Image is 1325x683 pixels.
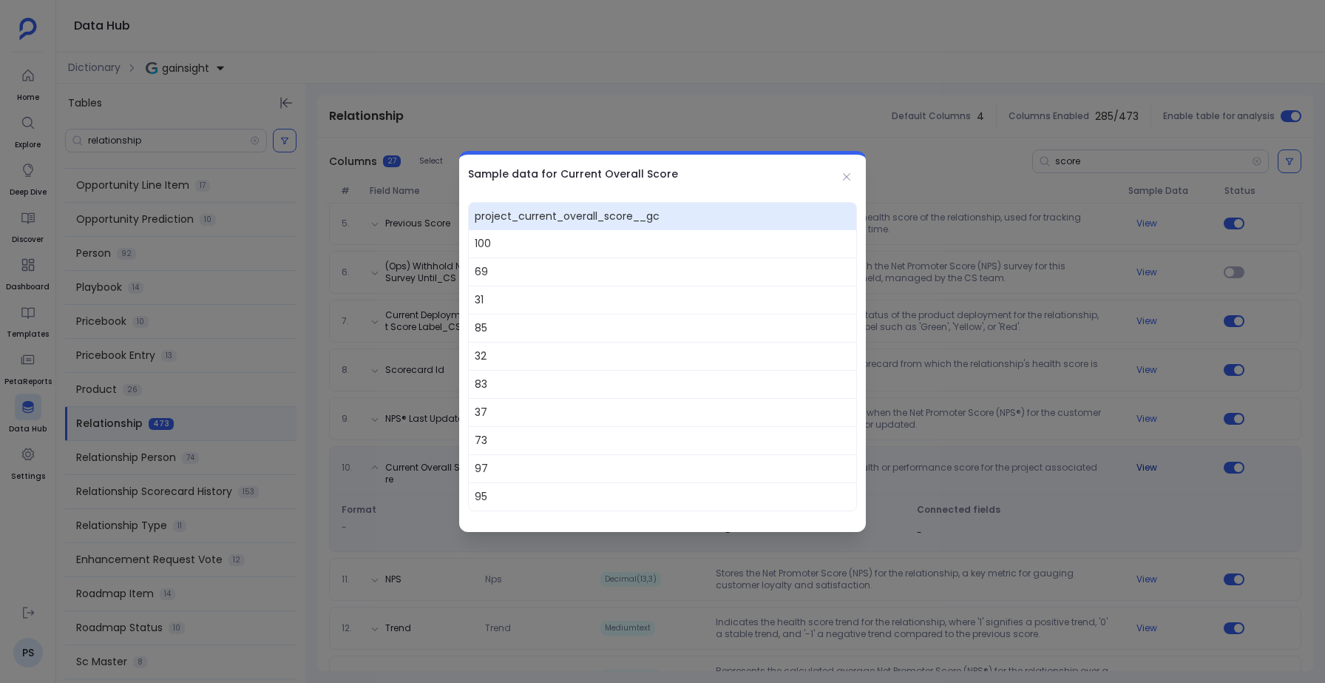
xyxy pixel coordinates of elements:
span: 97 [469,454,856,482]
span: 95 [469,482,856,511]
span: 31 [469,286,856,314]
span: 37 [469,398,856,426]
span: 83 [469,370,856,398]
span: 100 [469,230,856,258]
span: 69 [469,258,856,286]
span: project_current_overall_score__gc [469,203,856,230]
h2: Sample data for Current Overall Score [468,166,678,181]
span: 85 [469,314,856,342]
span: 32 [469,342,856,370]
span: 73 [469,426,856,454]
